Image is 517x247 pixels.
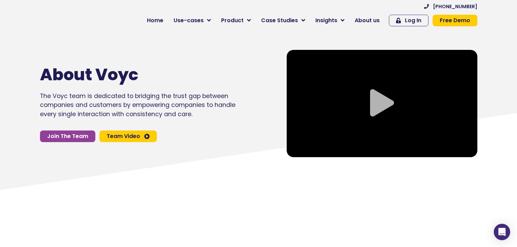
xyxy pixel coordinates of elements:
[355,16,380,25] span: About us
[315,16,337,25] span: Insights
[424,4,477,9] a: [PHONE_NUMBER]
[310,14,350,27] a: Insights
[405,18,421,23] span: Log In
[147,16,163,25] span: Home
[99,131,157,142] a: Team Video
[389,15,428,26] a: Log In
[40,65,215,85] h1: About Voyc
[350,14,385,27] a: About us
[256,14,310,27] a: Case Studies
[40,14,100,27] img: voyc-full-logo
[221,16,244,25] span: Product
[47,134,88,139] span: Join The Team
[368,89,396,118] div: Video play button
[40,92,235,119] p: The Voyc team is dedicated to bridging the trust gap between companies and customers by empowerin...
[433,4,477,9] span: [PHONE_NUMBER]
[261,16,298,25] span: Case Studies
[174,16,204,25] span: Use-cases
[107,134,140,139] span: Team Video
[440,18,470,23] span: Free Demo
[168,14,216,27] a: Use-cases
[433,15,477,26] a: Free Demo
[142,14,168,27] a: Home
[40,131,95,142] a: Join The Team
[216,14,256,27] a: Product
[494,224,510,240] div: Open Intercom Messenger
